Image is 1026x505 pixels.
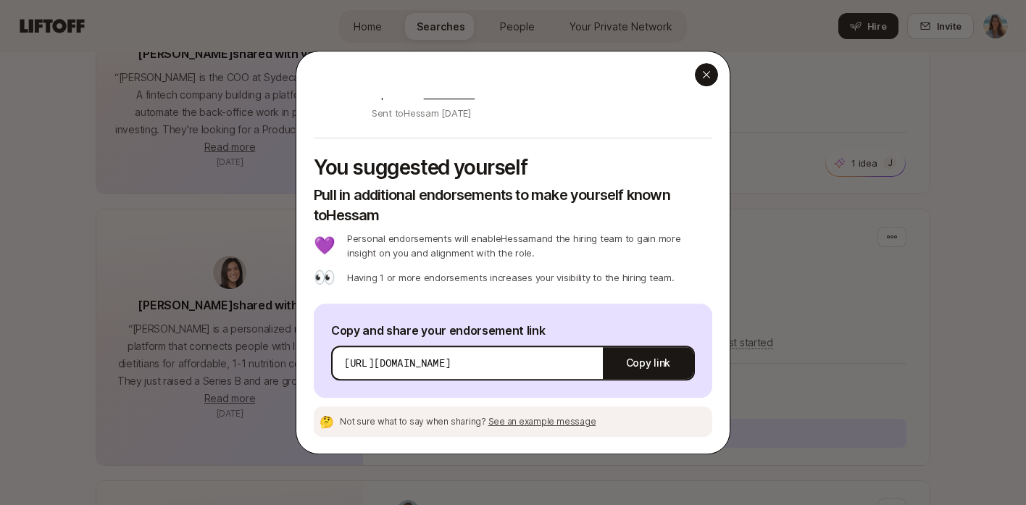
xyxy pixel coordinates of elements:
p: Sent to Hessam [DATE] [372,106,712,120]
p: 🤔 [320,416,334,427]
p: Having 1 or more endorsements increases your visibility to the hiring team. [347,270,675,285]
p: Copy and share your endorsement link [331,321,695,340]
p: 👀 [314,269,335,286]
p: 💜 [314,237,335,254]
p: Personal endorsements will enable Hessam and the hiring team to gain more insight on you and alig... [347,231,712,260]
span: See an example message [488,416,596,427]
p: Not sure what to say when sharing? [340,415,596,428]
p: You suggested yourself [314,156,712,179]
p: [URL][DOMAIN_NAME] [344,356,451,370]
p: Pull in additional endorsements to make yourself known to Hessam [314,185,712,225]
button: Copy link [603,343,693,383]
